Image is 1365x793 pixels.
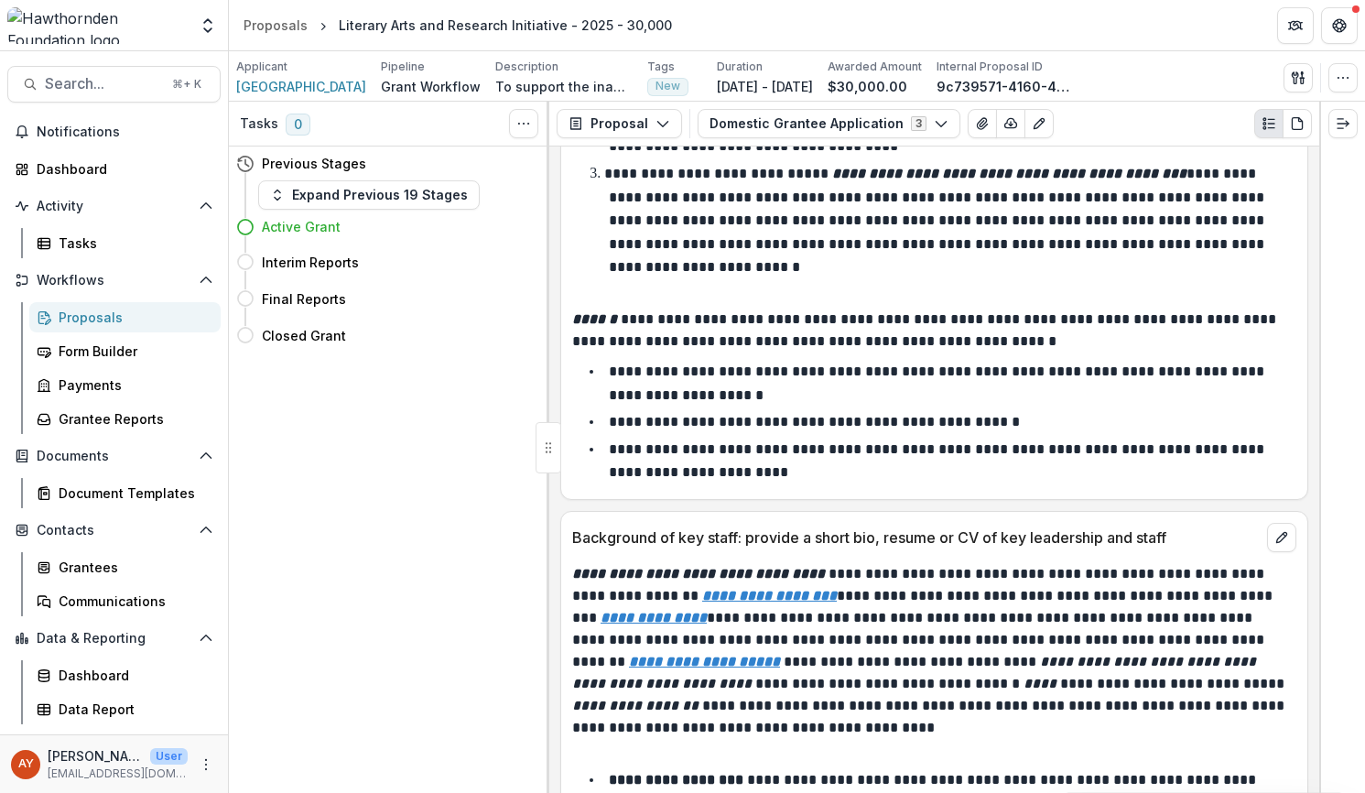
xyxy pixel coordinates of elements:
span: Data & Reporting [37,631,191,646]
button: Open Workflows [7,266,221,295]
span: Notifications [37,125,213,140]
p: [EMAIL_ADDRESS][DOMAIN_NAME] [48,766,188,782]
a: [GEOGRAPHIC_DATA] [236,77,366,96]
a: Data Report [29,694,221,724]
p: Duration [717,59,763,75]
p: [DATE] - [DATE] [717,77,813,96]
a: Proposals [29,302,221,332]
span: New [655,80,680,92]
span: Contacts [37,523,191,538]
p: Description [495,59,558,75]
a: Communications [29,586,221,616]
p: [PERSON_NAME] [48,746,143,766]
a: Dashboard [29,660,221,690]
nav: breadcrumb [236,12,679,38]
a: Proposals [236,12,315,38]
div: Proposals [244,16,308,35]
h4: Previous Stages [262,154,366,173]
div: Dashboard [59,666,206,685]
button: View Attached Files [968,109,997,138]
h3: Tasks [240,116,278,132]
p: Tags [647,59,675,75]
button: More [195,754,217,776]
div: Document Templates [59,483,206,503]
button: Expand Previous 19 Stages [258,180,480,210]
button: Partners [1277,7,1314,44]
a: Document Templates [29,478,221,508]
span: Workflows [37,273,191,288]
h4: Active Grant [262,217,341,236]
div: Literary Arts and Research Initiative - 2025 - 30,000 [339,16,672,35]
button: edit [1267,523,1296,552]
span: Activity [37,199,191,214]
div: ⌘ + K [168,74,205,94]
p: Background of key staff: provide a short bio, resume or CV of key leadership and staff [572,527,1260,549]
a: Form Builder [29,336,221,366]
div: Dashboard [37,159,206,179]
p: Internal Proposal ID [937,59,1043,75]
p: User [150,748,188,765]
button: Plaintext view [1254,109,1284,138]
p: To support the inaugural Literary Arts and Research Initiative for a one-year residential fellows... [495,77,633,96]
button: Toggle View Cancelled Tasks [509,109,538,138]
div: Proposals [59,308,206,327]
button: Open Contacts [7,516,221,545]
button: Get Help [1321,7,1358,44]
img: Hawthornden Foundation logo [7,7,188,44]
div: Tasks [59,234,206,253]
div: Grantees [59,558,206,577]
p: 9c739571-4160-4459-a369-0e8a56c9c307 [937,77,1074,96]
p: Awarded Amount [828,59,922,75]
div: Grantee Reports [59,409,206,429]
a: Grantee Reports [29,404,221,434]
button: Domestic Grantee Application3 [698,109,960,138]
a: Payments [29,370,221,400]
a: Dashboard [7,154,221,184]
div: Communications [59,592,206,611]
span: Documents [37,449,191,464]
button: Edit as form [1024,109,1054,138]
p: $30,000.00 [828,77,907,96]
span: Search... [45,75,161,92]
p: Pipeline [381,59,425,75]
div: Data Report [59,700,206,719]
h4: Closed Grant [262,326,346,345]
button: Search... [7,66,221,103]
h4: Interim Reports [262,253,359,272]
p: Grant Workflow [381,77,481,96]
button: Proposal [557,109,682,138]
div: Payments [59,375,206,395]
button: Open Documents [7,441,221,471]
a: Grantees [29,552,221,582]
a: Tasks [29,228,221,258]
button: Open entity switcher [195,7,221,44]
div: Andreas Yuíza [18,758,34,770]
div: Form Builder [59,342,206,361]
p: Applicant [236,59,287,75]
button: Expand right [1328,109,1358,138]
button: Open Data & Reporting [7,624,221,653]
button: PDF view [1283,109,1312,138]
span: 0 [286,114,310,136]
button: Open Activity [7,191,221,221]
h4: Final Reports [262,289,346,309]
button: Notifications [7,117,221,147]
